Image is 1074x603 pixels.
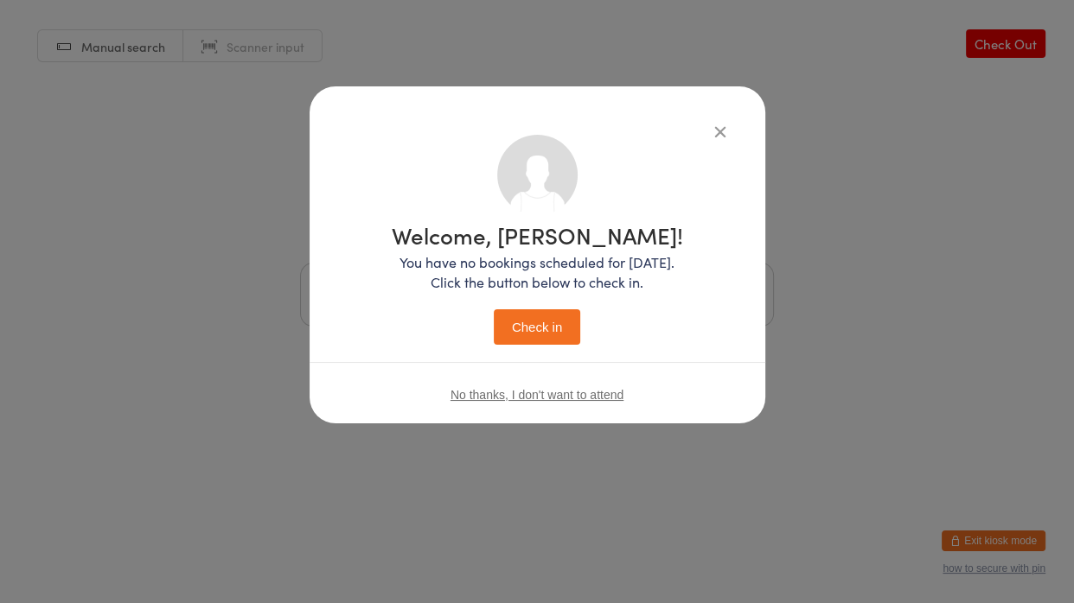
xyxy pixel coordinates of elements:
button: No thanks, I don't want to attend [451,388,623,402]
h1: Welcome, [PERSON_NAME]! [392,224,683,246]
p: You have no bookings scheduled for [DATE]. Click the button below to check in. [392,252,683,292]
img: no_photo.png [497,135,578,215]
button: Check in [494,309,580,345]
